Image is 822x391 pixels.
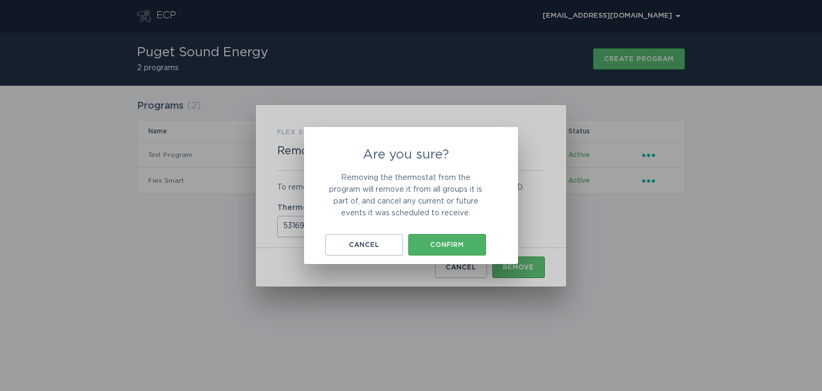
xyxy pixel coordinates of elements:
[325,234,403,255] button: Cancel
[408,234,486,255] button: Confirm
[414,242,481,248] div: Confirm
[325,172,486,219] p: Removing the thermostat from the program will remove it from all groups it is part of, and cancel...
[331,242,398,248] div: Cancel
[325,148,486,161] h2: Are you sure?
[304,127,518,264] div: Are you sure?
